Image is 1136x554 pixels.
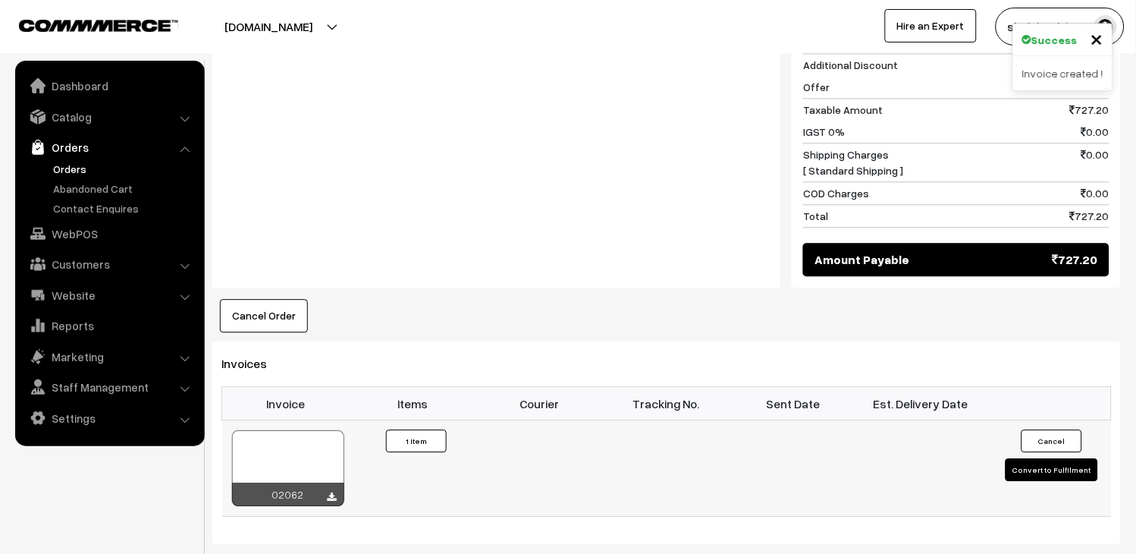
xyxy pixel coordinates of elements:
[1013,56,1112,90] div: Invoice created !
[814,250,909,269] span: Amount Payable
[220,299,308,332] button: Cancel Order
[1090,24,1103,52] span: ×
[1006,458,1098,481] button: Convert to Fulfilment
[857,387,984,420] th: Est. Delivery Date
[1021,430,1082,452] button: Cancel
[1070,208,1109,224] span: 727.20
[803,57,898,73] span: Additional Discount
[1053,250,1098,269] span: 727.20
[803,146,903,178] span: Shipping Charges [ Standard Shipping ]
[1094,15,1117,38] img: user
[476,387,604,420] th: Courier
[232,483,344,506] div: 02062
[49,200,199,216] a: Contact Enquires
[803,102,883,118] span: Taxable Amount
[1090,27,1103,49] button: Close
[171,8,366,46] button: [DOMAIN_NAME]
[19,15,152,33] a: COMMMERCE
[19,343,199,370] a: Marketing
[19,373,199,401] a: Staff Management
[1081,124,1109,140] span: 0.00
[1081,185,1109,201] span: 0.00
[386,430,447,452] button: 1 Item
[996,8,1125,46] button: shah book hous…
[885,9,977,42] a: Hire an Expert
[19,220,199,247] a: WebPOS
[803,185,869,201] span: COD Charges
[19,20,178,31] img: COMMMERCE
[19,72,199,99] a: Dashboard
[19,103,199,131] a: Catalog
[19,134,199,161] a: Orders
[803,79,830,95] span: Offer
[19,250,199,278] a: Customers
[803,208,828,224] span: Total
[49,181,199,197] a: Abandoned Cart
[603,387,730,420] th: Tracking No.
[1070,102,1109,118] span: 727.20
[221,356,285,371] span: Invoices
[19,404,199,432] a: Settings
[19,312,199,339] a: Reports
[803,124,845,140] span: IGST 0%
[19,282,199,309] a: Website
[49,161,199,177] a: Orders
[730,387,858,420] th: Sent Date
[1081,146,1109,178] span: 0.00
[349,387,476,420] th: Items
[1031,32,1078,48] strong: Success
[222,387,350,420] th: Invoice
